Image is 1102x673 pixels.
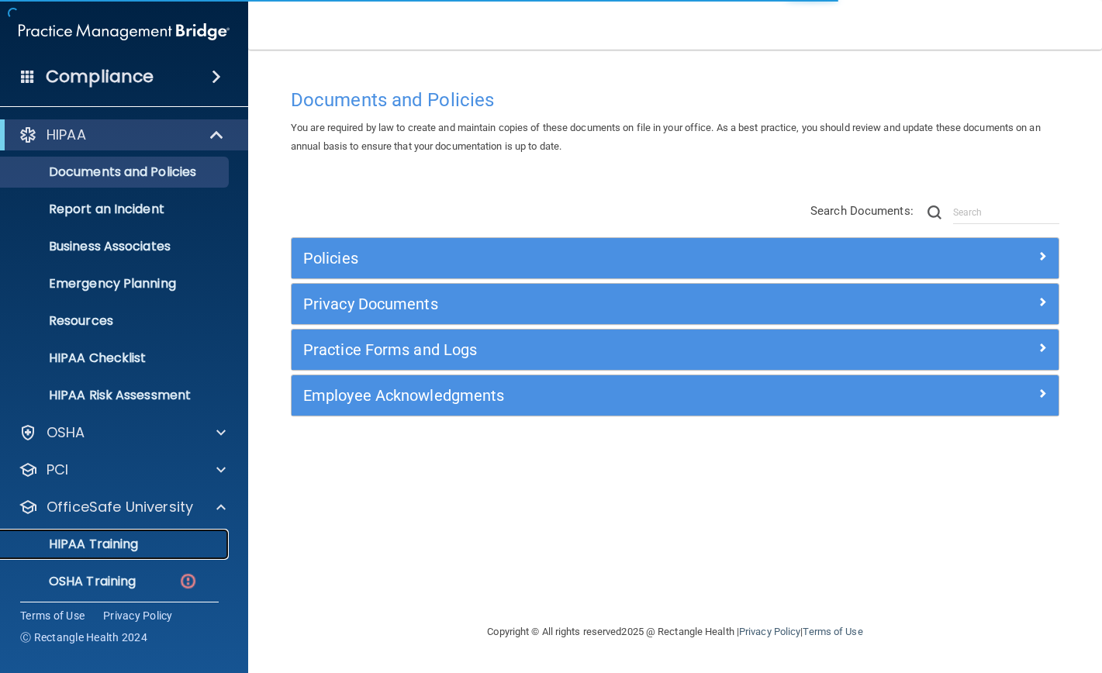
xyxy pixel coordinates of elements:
p: HIPAA Risk Assessment [10,388,222,403]
a: Terms of Use [803,626,862,637]
a: Privacy Policy [103,608,173,623]
h5: Privacy Documents [303,295,855,312]
a: OSHA [19,423,226,442]
img: PMB logo [19,16,230,47]
p: Documents and Policies [10,164,222,180]
span: Search Documents: [810,204,914,218]
a: Policies [303,246,1047,271]
img: ic-search.3b580494.png [928,205,941,219]
h4: Compliance [46,66,154,88]
a: Employee Acknowledgments [303,383,1047,408]
a: Terms of Use [20,608,85,623]
h5: Employee Acknowledgments [303,387,855,404]
a: OfficeSafe University [19,498,226,516]
p: Business Associates [10,239,222,254]
span: Ⓒ Rectangle Health 2024 [20,630,147,645]
a: HIPAA [19,126,225,144]
h5: Practice Forms and Logs [303,341,855,358]
input: Search [953,201,1059,224]
img: danger-circle.6113f641.png [178,571,198,591]
a: Practice Forms and Logs [303,337,1047,362]
a: Privacy Documents [303,292,1047,316]
span: You are required by law to create and maintain copies of these documents on file in your office. ... [291,122,1041,152]
h5: Policies [303,250,855,267]
p: Report an Incident [10,202,222,217]
p: HIPAA [47,126,86,144]
a: Privacy Policy [739,626,800,637]
div: Copyright © All rights reserved 2025 @ Rectangle Health | | [392,607,959,657]
p: OfficeSafe University [47,498,193,516]
p: OSHA [47,423,85,442]
p: HIPAA Checklist [10,350,222,366]
a: PCI [19,461,226,479]
p: HIPAA Training [10,537,138,552]
h4: Documents and Policies [291,90,1059,110]
p: Resources [10,313,222,329]
p: OSHA Training [10,574,136,589]
p: Emergency Planning [10,276,222,292]
p: PCI [47,461,68,479]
